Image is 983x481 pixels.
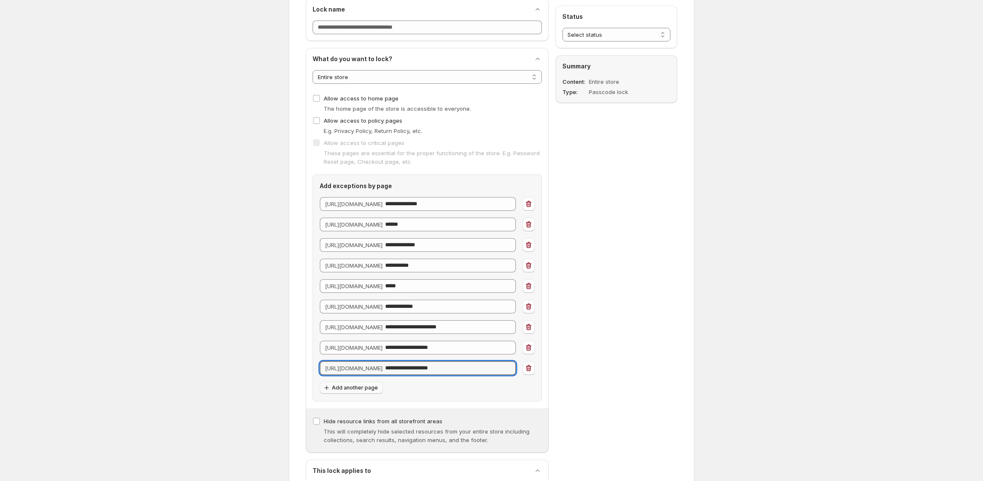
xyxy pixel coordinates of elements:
[324,418,442,425] span: Hide resource links from all storefront areas
[325,221,383,228] span: [URL][DOMAIN_NAME]
[325,303,383,310] span: [URL][DOMAIN_NAME]
[324,117,402,124] span: Allow access to policy pages
[589,77,648,86] dd: Entire store
[324,150,540,165] span: These pages are essential for the proper functioning of the store. E.g. Password Reset page, Chec...
[313,55,392,63] h2: What do you want to lock?
[313,5,345,14] h2: Lock name
[320,382,383,394] button: Add another page
[589,88,648,96] dd: Passcode lock
[324,95,398,102] span: Allow access to home page
[325,262,383,269] span: [URL][DOMAIN_NAME]
[325,283,383,289] span: [URL][DOMAIN_NAME]
[324,127,422,134] span: E.g. Privacy Policy, Return Policy, etc.
[324,139,404,146] span: Allow access to critical pages
[325,242,383,248] span: [URL][DOMAIN_NAME]
[325,365,383,372] span: [URL][DOMAIN_NAME]
[562,12,670,21] h2: Status
[325,324,383,331] span: [URL][DOMAIN_NAME]
[332,384,378,391] span: Add another page
[562,88,587,96] dt: Type :
[320,182,535,190] h2: Add exceptions by page
[562,77,587,86] dt: Content :
[325,344,383,351] span: [URL][DOMAIN_NAME]
[324,428,530,443] span: This will completely hide selected resources from your entire store including collections, search...
[313,466,371,475] h2: This lock applies to
[324,105,471,112] span: The home page of the store is accessible to everyone.
[562,62,670,71] h2: Summary
[325,201,383,207] span: [URL][DOMAIN_NAME]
